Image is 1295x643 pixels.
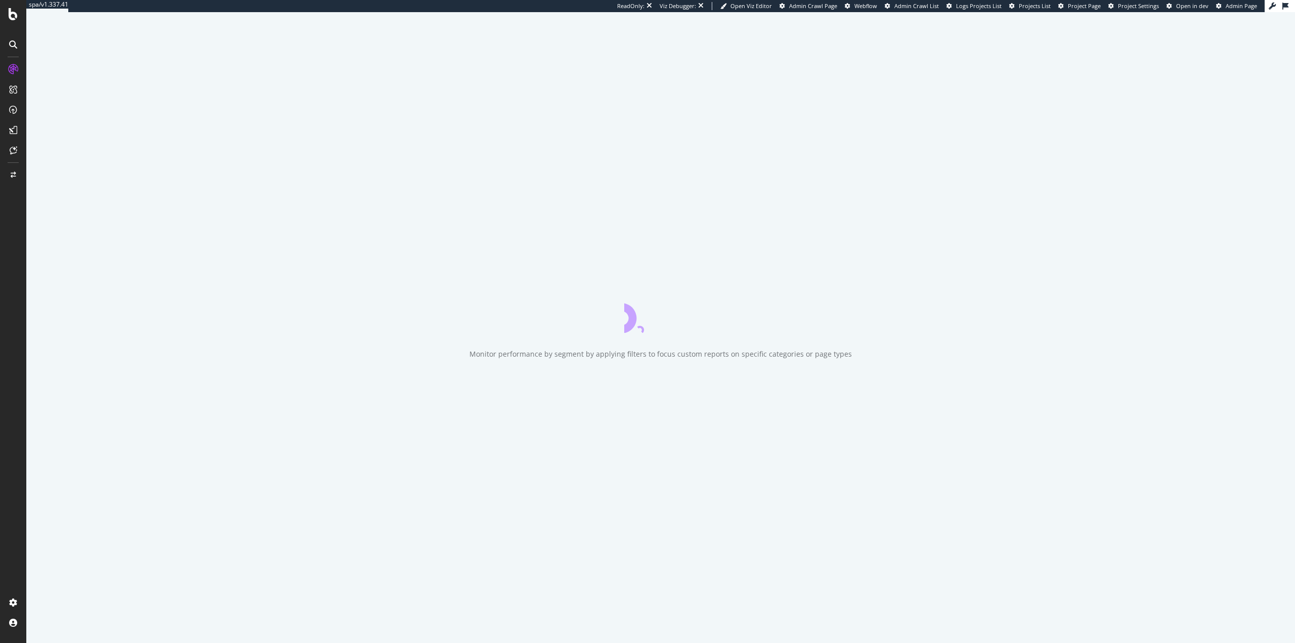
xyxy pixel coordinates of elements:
[1108,2,1159,10] a: Project Settings
[885,2,939,10] a: Admin Crawl List
[1216,2,1257,10] a: Admin Page
[617,2,644,10] div: ReadOnly:
[789,2,837,10] span: Admin Crawl Page
[624,296,697,333] div: animation
[1167,2,1208,10] a: Open in dev
[1176,2,1208,10] span: Open in dev
[956,2,1002,10] span: Logs Projects List
[469,349,852,359] div: Monitor performance by segment by applying filters to focus custom reports on specific categories...
[1068,2,1101,10] span: Project Page
[730,2,772,10] span: Open Viz Editor
[780,2,837,10] a: Admin Crawl Page
[946,2,1002,10] a: Logs Projects List
[660,2,696,10] div: Viz Debugger:
[1226,2,1257,10] span: Admin Page
[720,2,772,10] a: Open Viz Editor
[1058,2,1101,10] a: Project Page
[845,2,877,10] a: Webflow
[854,2,877,10] span: Webflow
[1019,2,1051,10] span: Projects List
[1118,2,1159,10] span: Project Settings
[1009,2,1051,10] a: Projects List
[894,2,939,10] span: Admin Crawl List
